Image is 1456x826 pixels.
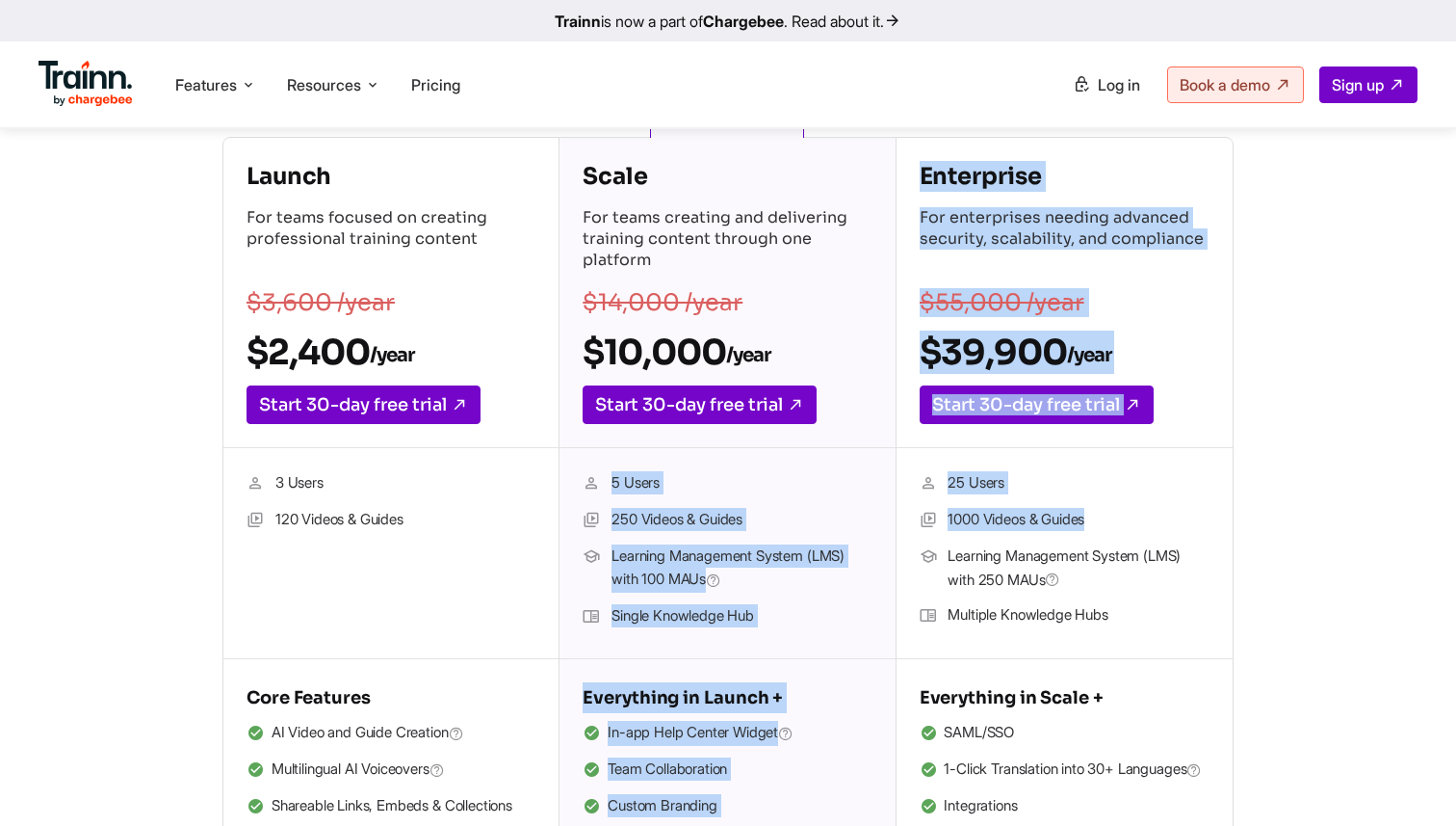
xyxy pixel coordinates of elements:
[1167,67,1304,103] a: Book a demo
[247,331,535,374] h2: $2,400
[611,545,871,593] span: Learning Management System (LMS) with 100 MAUs
[920,471,1209,496] li: 25 Users
[583,331,871,374] h2: $10,000
[920,603,1209,628] li: Multiple Knowledge Hubs
[247,471,535,496] li: 3 Users
[370,343,414,367] sub: /year
[920,386,1154,424] a: Start 30-day free trial
[920,207,1209,275] p: For enterprises needing advanced security, scalability, and compliance
[247,161,535,192] h4: Launch
[247,794,535,819] li: Shareable Links, Embeds & Collections
[920,508,1209,533] li: 1000 Videos & Guides
[920,288,1084,317] s: $55,000 /year
[920,161,1209,192] h4: Enterprise
[920,794,1209,819] li: Integrations
[287,74,361,95] span: Resources
[583,758,871,783] li: Team Collaboration
[583,508,871,533] li: 250 Videos & Guides
[411,75,460,94] a: Pricing
[944,758,1202,783] span: 1-Click Translation into 30+ Languages
[608,721,793,746] span: In-app Help Center Widget
[726,343,770,367] sub: /year
[272,758,445,783] span: Multilingual AI Voiceovers
[555,12,601,31] b: Trainn
[247,207,535,275] p: For teams focused on creating professional training content
[1360,733,1456,826] iframe: Chat Widget
[703,12,784,31] b: Chargebee
[583,604,871,629] li: Single Knowledge Hub
[247,508,535,533] li: 120 Videos & Guides
[583,386,817,424] a: Start 30-day free trial
[583,207,871,275] p: For teams creating and delivering training content through one platform
[175,74,237,95] span: Features
[948,545,1209,592] span: Learning Management System (LMS) with 250 MAUs
[1332,75,1384,94] span: Sign up
[920,682,1209,713] h5: Everything in Scale +
[247,682,535,713] h5: Core Features
[272,721,464,746] span: AI Video and Guide Creation
[1180,75,1270,94] span: Book a demo
[1098,75,1140,94] span: Log in
[583,288,742,317] s: $14,000 /year
[247,386,481,424] a: Start 30-day free trial
[1061,67,1152,102] a: Log in
[247,288,395,317] s: $3,600 /year
[920,331,1209,374] h2: $39,900
[39,61,133,107] img: Trainn Logo
[1319,67,1417,103] a: Sign up
[583,682,871,713] h5: Everything in Launch +
[583,161,871,192] h4: Scale
[1067,343,1111,367] sub: /year
[583,794,871,819] li: Custom Branding
[583,471,871,496] li: 5 Users
[920,721,1209,746] li: SAML/SSO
